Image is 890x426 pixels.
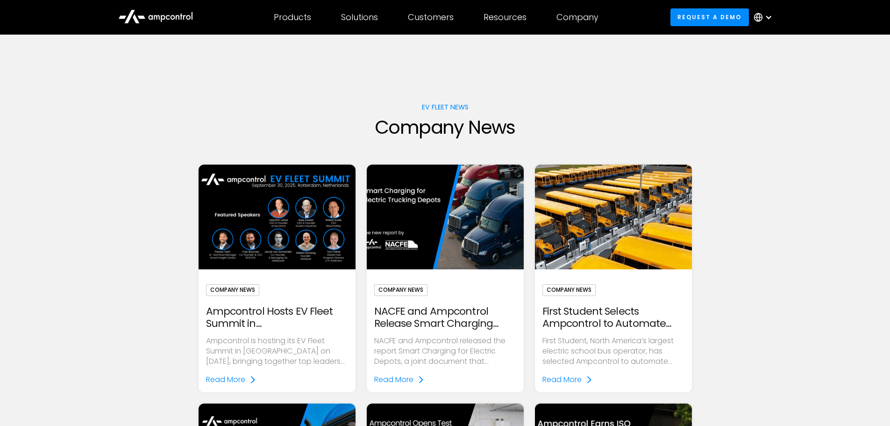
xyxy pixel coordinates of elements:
div: Customers [408,12,454,22]
div: Company News [206,284,259,296]
div: Read More [542,375,582,385]
p: NACFE and Ampcontrol released the report Smart Charging for Electric Depots, a joint document tha... [374,336,516,367]
div: EV fleet news [422,102,469,112]
a: Read More [542,375,593,385]
div: Products [274,12,311,22]
div: Solutions [341,12,378,22]
a: Read More [374,375,425,385]
a: Request a demo [670,8,749,26]
h1: Company News [375,116,515,138]
p: Ampcontrol is hosting its EV Fleet Summit in [GEOGRAPHIC_DATA] on [DATE], bringing together top l... [206,336,348,367]
a: Read More [206,375,256,385]
div: Ampcontrol Hosts EV Fleet Summit in [GEOGRAPHIC_DATA] to Advance Electric Fleet Management in [GE... [206,305,348,330]
div: Company News [374,284,427,296]
div: Company News [542,284,596,296]
div: Resources [484,12,527,22]
div: First Student Selects Ampcontrol to Automate Electric Transportation [542,305,684,330]
div: Company [556,12,598,22]
p: First Student, North America’s largest electric school bus operator, has selected Ampcontrol to a... [542,336,684,367]
div: Read More [374,375,413,385]
div: Read More [206,375,245,385]
div: NACFE and Ampcontrol Release Smart Charging Report for Electric Truck Depots [374,305,516,330]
